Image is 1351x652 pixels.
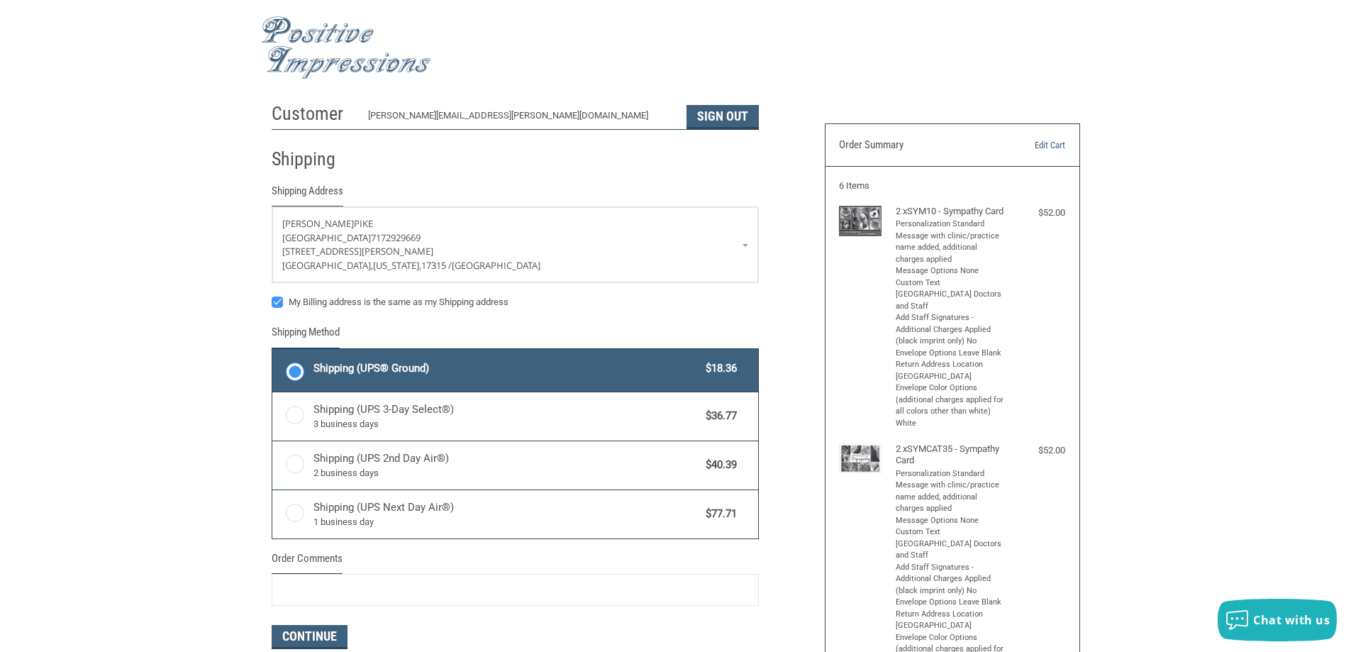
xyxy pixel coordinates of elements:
span: [GEOGRAPHIC_DATA] [282,231,371,244]
span: $40.39 [699,457,738,473]
li: Message Options None [896,265,1006,277]
li: Add Staff Signatures - Additional Charges Applied (black imprint only) No [896,562,1006,597]
div: $52.00 [1008,443,1065,458]
li: Custom Text [GEOGRAPHIC_DATA] Doctors and Staff [896,526,1006,562]
span: [US_STATE], [373,259,421,272]
div: [PERSON_NAME][EMAIL_ADDRESS][PERSON_NAME][DOMAIN_NAME] [368,109,672,129]
li: Add Staff Signatures - Additional Charges Applied (black imprint only) No [896,312,1006,348]
span: 2 business days [313,466,699,480]
span: $77.71 [699,506,738,522]
h2: Shipping [272,148,355,171]
span: 3 business days [313,417,699,431]
span: Shipping (UPS® Ground) [313,360,699,377]
span: 1 business day [313,515,699,529]
span: 7172929669 [371,231,421,244]
span: Chat with us [1253,612,1330,628]
span: [PERSON_NAME] [282,217,354,230]
li: Envelope Options Leave Blank [896,597,1006,609]
li: Envelope Options Leave Blank [896,348,1006,360]
button: Continue [272,625,348,649]
label: My Billing address is the same as my Shipping address [272,297,759,308]
img: Positive Impressions [261,16,431,79]
span: $36.77 [699,408,738,424]
h4: 2 x SYMCAT35 - Sympathy Card [896,443,1006,467]
a: Enter or select a different address [272,207,758,282]
li: Personalization Standard Message with clinic/practice name added, additional charges applied [896,219,1006,265]
legend: Shipping Method [272,324,340,348]
li: Return Address Location [GEOGRAPHIC_DATA] [896,359,1006,382]
div: $52.00 [1008,206,1065,220]
span: [STREET_ADDRESS][PERSON_NAME] [282,245,433,258]
span: PIKE [354,217,373,230]
span: Shipping (UPS 2nd Day Air®) [313,451,699,480]
a: Edit Cart [993,138,1065,153]
button: Chat with us [1218,599,1337,641]
li: Personalization Standard Message with clinic/practice name added, additional charges applied [896,468,1006,515]
span: $18.36 [699,360,738,377]
button: Sign Out [686,105,759,129]
span: [GEOGRAPHIC_DATA], [282,259,373,272]
h3: Order Summary [839,138,993,153]
span: [GEOGRAPHIC_DATA] [452,259,540,272]
h3: 6 Items [839,180,1065,192]
h4: 2 x SYM10 - Sympathy Card [896,206,1006,217]
span: Shipping (UPS Next Day Air®) [313,499,699,529]
legend: Order Comments [272,551,343,574]
li: Return Address Location [GEOGRAPHIC_DATA] [896,609,1006,632]
li: Message Options None [896,515,1006,527]
li: Custom Text [GEOGRAPHIC_DATA] Doctors and Staff [896,277,1006,313]
span: 17315 / [421,259,452,272]
li: Envelope Color Options (additional charges applied for all colors other than white) White [896,382,1006,429]
span: Shipping (UPS 3-Day Select®) [313,402,699,431]
h2: Customer [272,102,355,126]
legend: Shipping Address [272,183,343,206]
